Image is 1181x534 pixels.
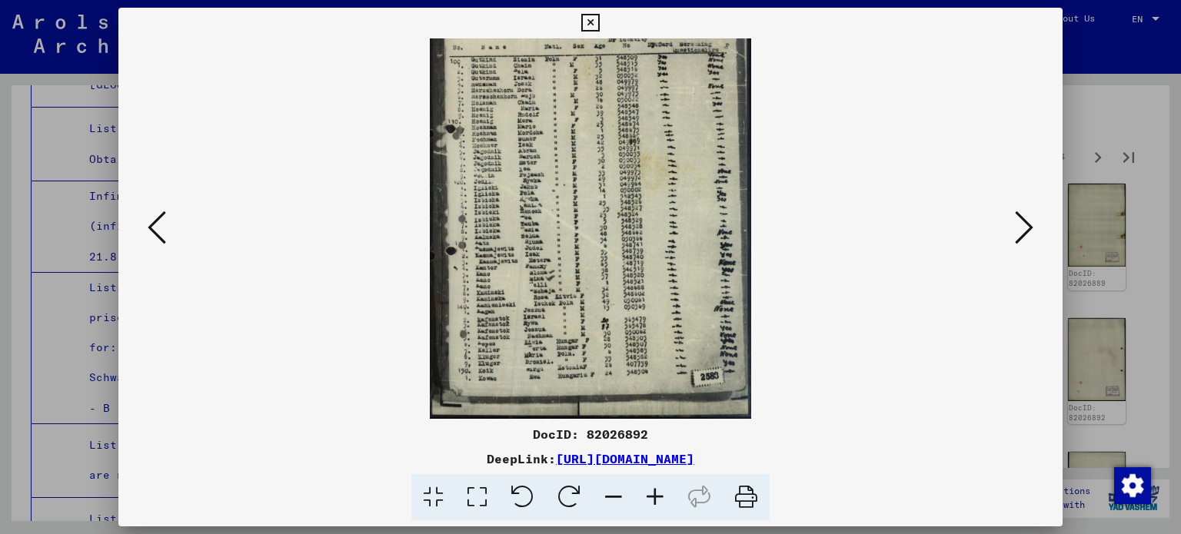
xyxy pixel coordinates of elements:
img: Change consent [1114,467,1151,504]
div: DocID: 82026892 [118,425,1063,443]
div: DeepLink: [118,449,1063,468]
div: Change consent [1113,466,1150,503]
a: [URL][DOMAIN_NAME] [556,451,694,466]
